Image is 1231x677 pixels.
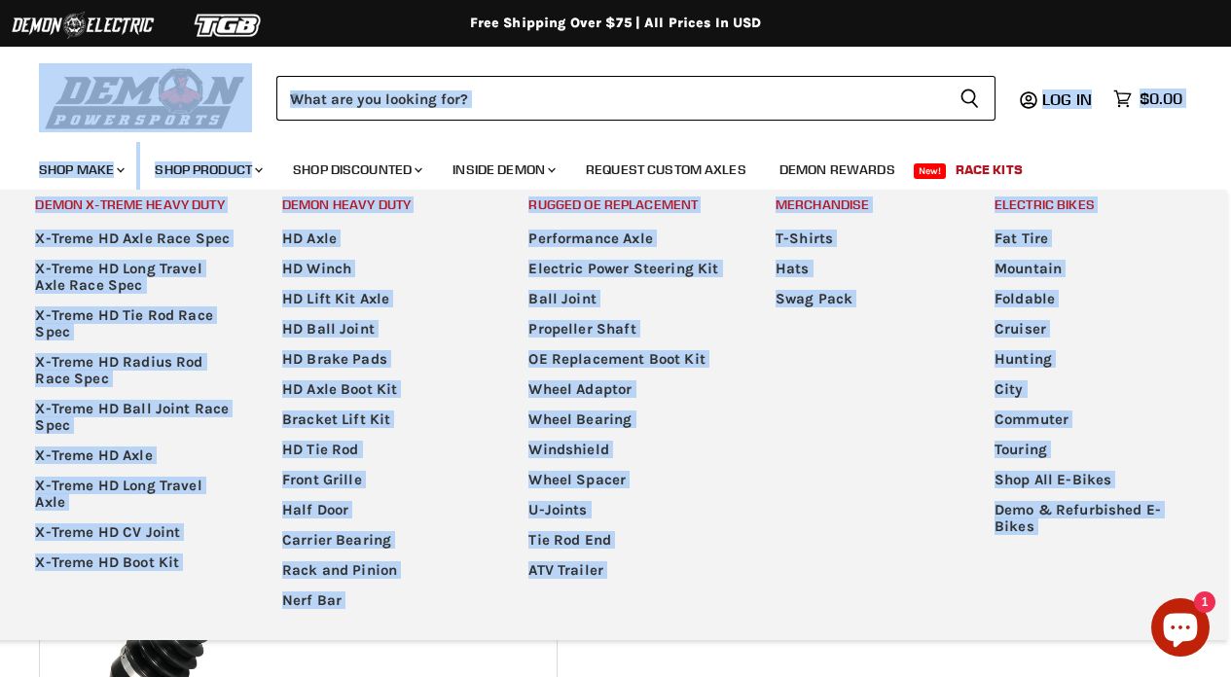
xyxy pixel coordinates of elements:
[1140,89,1182,108] span: $0.00
[1104,85,1192,113] a: $0.00
[276,76,944,121] input: When autocomplete results are available use up and down arrows to review and enter to select
[11,471,254,517] a: X-Treme HD Long Travel Axle
[970,344,1213,374] a: Hunting
[258,495,501,525] a: Half Door
[504,495,747,525] a: U-Joints
[970,495,1213,542] a: Demo & Refurbished E-Bikes
[258,254,501,284] a: HD Winch
[504,314,747,344] a: Propeller Shaft
[258,190,501,220] a: Demon Heavy Duty
[258,525,501,555] a: Carrier Bearing
[504,254,747,284] a: Electric Power Steering Kit
[11,224,254,254] a: X-Treme HD Axle Race Spec
[765,150,910,190] a: Demon Rewards
[970,224,1213,542] ul: Main menu
[970,314,1213,344] a: Cruiser
[258,224,501,616] ul: Main menu
[504,224,747,254] a: Performance Axle
[11,224,254,578] ul: Main menu
[258,586,501,616] a: Nerf Bar
[140,150,274,190] a: Shop Product
[10,7,156,44] img: Demon Electric Logo 2
[1042,89,1092,109] span: Log in
[504,374,747,405] a: Wheel Adaptor
[504,525,747,555] a: Tie Rod End
[941,150,1037,190] a: Race Kits
[504,224,747,586] ul: Main menu
[970,284,1213,314] a: Foldable
[504,190,747,220] a: Rugged OE Replacement
[504,555,747,586] a: ATV Trailer
[751,190,966,220] a: Merchandise
[1145,598,1215,661] inbox-online-store-chat: Shopify online store chat
[914,163,947,179] span: New!
[751,224,966,314] ul: Main menu
[276,76,996,121] form: Product
[39,63,252,132] img: Demon Powersports
[504,344,747,374] a: OE Replacement Boot Kit
[970,254,1213,284] a: Mountain
[751,254,966,284] a: Hats
[24,142,1177,190] ul: Main menu
[11,548,254,578] a: X-Treme HD Boot Kit
[438,150,567,190] a: Inside Demon
[11,254,254,301] a: X-Treme HD Long Travel Axle Race Spec
[1033,90,1104,108] a: Log in
[571,150,761,190] a: Request Custom Axles
[258,405,501,435] a: Bracket Lift Kit
[258,344,501,374] a: HD Brake Pads
[258,224,501,254] a: HD Axle
[258,374,501,405] a: HD Axle Boot Kit
[11,441,254,471] a: X-Treme HD Axle
[751,224,966,254] a: T-Shirts
[504,405,747,435] a: Wheel Bearing
[751,284,966,314] a: Swag Pack
[970,224,1213,254] a: Fat Tire
[944,76,996,121] button: Search
[11,517,254,548] a: X-Treme HD CV Joint
[258,465,501,495] a: Front Grille
[258,435,501,465] a: HD Tie Rod
[504,465,747,495] a: Wheel Spacer
[970,435,1213,465] a: Touring
[11,301,254,347] a: X-Treme HD Tie Rod Race Spec
[11,190,254,220] a: Demon X-treme Heavy Duty
[970,465,1213,495] a: Shop All E-Bikes
[970,405,1213,435] a: Commuter
[156,7,302,44] img: TGB Logo 2
[258,555,501,586] a: Rack and Pinion
[278,150,434,190] a: Shop Discounted
[970,374,1213,405] a: City
[504,435,747,465] a: Windshield
[970,190,1213,220] a: Electric Bikes
[11,347,254,394] a: X-Treme HD Radius Rod Race Spec
[504,284,747,314] a: Ball Joint
[258,314,501,344] a: HD Ball Joint
[24,150,136,190] a: Shop Make
[11,394,254,441] a: X-Treme HD Ball Joint Race Spec
[258,284,501,314] a: HD Lift Kit Axle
